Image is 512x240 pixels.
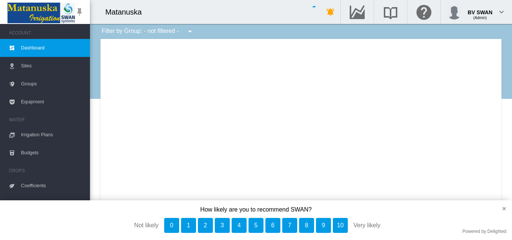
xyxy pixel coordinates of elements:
md-icon: icon-chevron-down [497,7,506,16]
button: 5 [249,218,263,233]
span: Dashboard [21,39,84,57]
button: icon-bell-ring [323,4,338,19]
button: 9 [316,218,331,233]
span: Groups [21,75,84,93]
img: profile.jpg [447,4,462,19]
button: 10, Very likely [333,218,348,233]
md-icon: Search the knowledge base [382,7,400,16]
button: 4 [232,218,247,233]
button: 3 [215,218,230,233]
span: Sites [21,57,84,75]
div: BV SWAN [468,6,493,13]
button: 7 [282,218,297,233]
span: Irrigation Plans [21,126,84,144]
span: (Admin) [473,16,487,20]
span: Coefficients [21,177,84,195]
button: icon-menu-down [183,24,198,39]
md-icon: Click here for help [415,7,433,16]
button: close survey [490,200,512,217]
span: Budgets [21,144,84,162]
md-icon: Go to the Data Hub [348,7,366,16]
button: 0, Not likely [164,218,179,233]
div: Filter by Group: - not filtered - [96,24,200,39]
span: Equipment [21,93,84,111]
button: 8 [299,218,314,233]
md-icon: icon-bell-ring [326,7,335,16]
div: Not likely [65,218,159,233]
div: Matanuska [105,7,148,17]
span: ACCOUNT [9,27,84,39]
div: Very likely [353,218,447,233]
span: CROPS [9,165,84,177]
md-icon: icon-pin [75,7,84,16]
button: 2 [198,218,213,233]
span: WATER [9,114,84,126]
button: 6 [265,218,280,233]
img: Matanuska_LOGO.png [7,3,75,23]
md-icon: icon-menu-down [186,27,195,36]
button: 1 [181,218,196,233]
